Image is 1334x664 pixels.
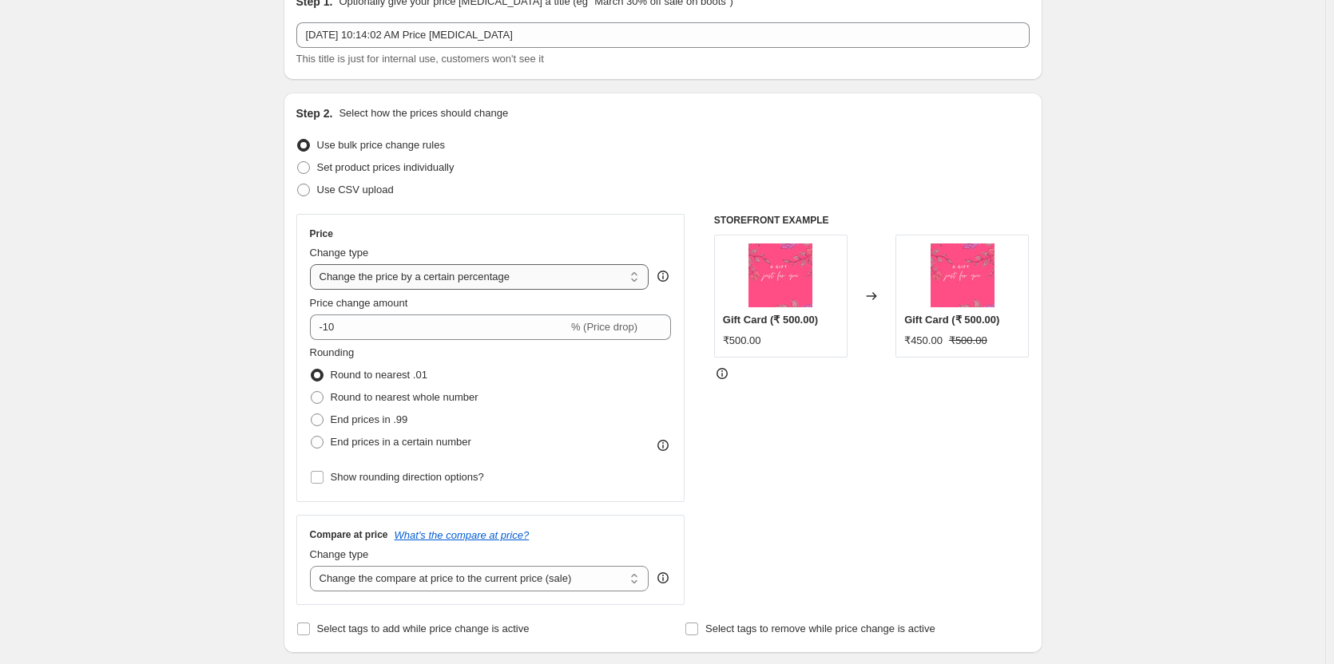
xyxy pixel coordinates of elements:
span: Gift Card (₹ 500.00) [723,314,818,326]
div: help [655,268,671,284]
span: End prices in a certain number [331,436,471,448]
h6: STOREFRONT EXAMPLE [714,214,1030,227]
input: -15 [310,314,568,340]
h3: Compare at price [310,528,388,541]
span: End prices in .99 [331,413,408,425]
span: Set product prices individually [317,161,455,173]
span: Select tags to add while price change is active [317,622,530,634]
span: Price change amount [310,297,408,309]
span: % (Price drop) [571,321,637,333]
span: Rounding [310,346,355,358]
span: ₹500.00 [723,334,761,346]
span: ₹500.00 [949,334,987,346]
span: Change type [310,548,369,560]
img: Adirae-GiftCard_80x.webp [931,243,995,307]
span: This title is just for internal use, customers won't see it [296,53,544,65]
img: Adirae-GiftCard_80x.webp [748,243,812,307]
span: Gift Card (₹ 500.00) [904,314,999,326]
span: Use bulk price change rules [317,139,445,151]
span: Use CSV upload [317,184,394,196]
div: help [655,570,671,586]
input: 30% off holiday sale [296,22,1030,48]
span: Round to nearest .01 [331,369,427,381]
span: Select tags to remove while price change is active [705,622,935,634]
p: Select how the prices should change [339,105,508,121]
span: Round to nearest whole number [331,391,478,403]
h3: Price [310,227,333,240]
span: Change type [310,247,369,259]
button: What's the compare at price? [395,529,530,541]
h2: Step 2. [296,105,333,121]
span: ₹450.00 [904,334,943,346]
span: Show rounding direction options? [331,471,484,483]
